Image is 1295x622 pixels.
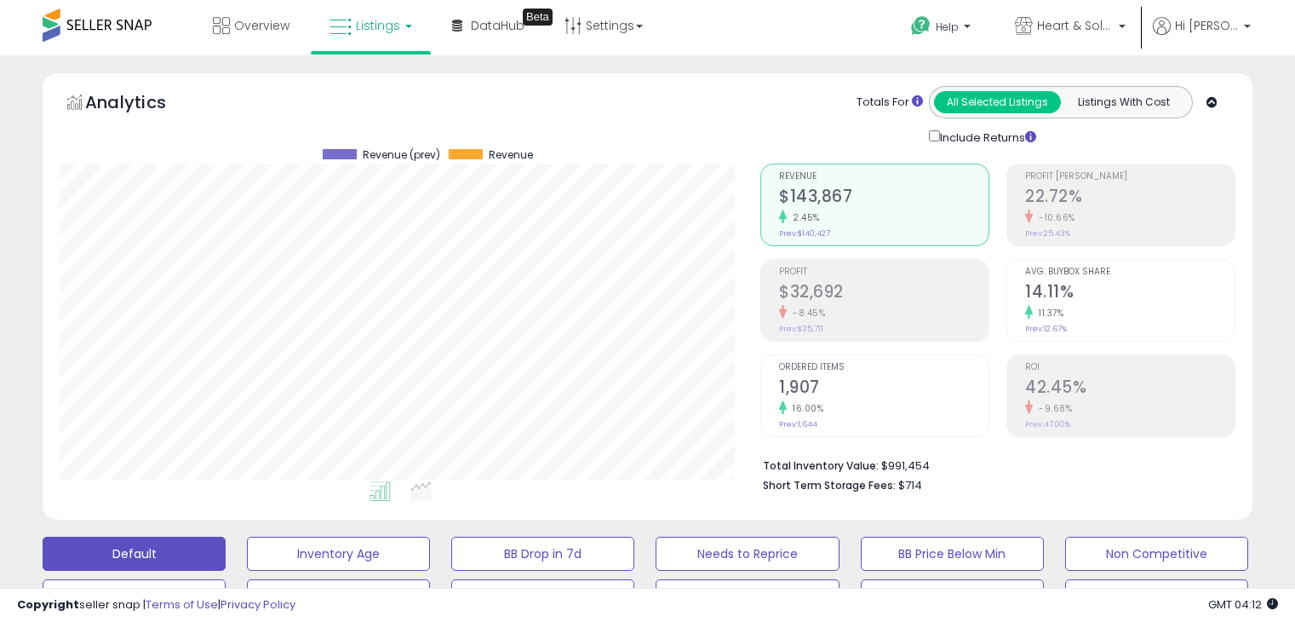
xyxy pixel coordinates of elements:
button: Default [43,537,226,571]
span: ROI [1025,363,1235,372]
small: -9.68% [1033,402,1072,415]
small: Prev: 25.43% [1025,228,1070,239]
a: Hi [PERSON_NAME] [1153,17,1251,55]
small: Prev: 12.67% [1025,324,1067,334]
small: 2.45% [787,211,820,224]
b: Total Inventory Value: [763,458,879,473]
button: Non Competitive [1065,537,1248,571]
small: -8.45% [787,307,825,320]
button: BB Drop in 7d [451,537,634,571]
span: Ordered Items [779,363,988,372]
h5: Analytics [85,90,199,118]
span: Hi [PERSON_NAME] [1175,17,1239,34]
span: Listings [356,17,400,34]
button: Listings With Cost [1060,91,1187,113]
strong: Copyright [17,596,79,613]
a: Terms of Use [146,596,218,613]
span: Profit [779,268,988,277]
small: Prev: $140,427 [779,228,830,239]
span: Help [936,20,959,34]
a: Help [897,3,988,55]
span: Heart & Sole Trading [1037,17,1114,34]
span: DataHub [471,17,524,34]
small: -10.66% [1033,211,1075,224]
h2: 14.11% [1025,282,1235,305]
a: Privacy Policy [221,596,295,613]
small: Prev: 47.00% [1025,419,1070,429]
button: Needs to Reprice [656,537,839,571]
span: Revenue [489,149,533,161]
span: Revenue (prev) [363,149,440,161]
h2: 42.45% [1025,377,1235,400]
small: 11.37% [1033,307,1063,320]
button: BB Price Below Min [861,537,1044,571]
h2: 22.72% [1025,187,1235,210]
span: Profit [PERSON_NAME] [1025,172,1235,181]
div: Include Returns [916,127,1057,147]
h2: $143,867 [779,187,988,210]
div: seller snap | | [17,597,295,613]
span: Revenue [779,172,988,181]
button: All Selected Listings [934,91,1061,113]
div: Tooltip anchor [523,9,553,26]
h2: $32,692 [779,282,988,305]
small: Prev: 1,644 [779,419,817,429]
span: Overview [234,17,289,34]
small: 16.00% [787,402,823,415]
b: Short Term Storage Fees: [763,478,896,492]
span: 2025-09-10 04:12 GMT [1208,596,1278,613]
button: Inventory Age [247,537,430,571]
span: $714 [898,477,922,493]
li: $991,454 [763,454,1223,475]
span: Avg. Buybox Share [1025,268,1235,277]
i: Get Help [910,15,931,37]
div: Totals For [857,95,923,111]
small: Prev: $35,711 [779,324,823,334]
h2: 1,907 [779,377,988,400]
